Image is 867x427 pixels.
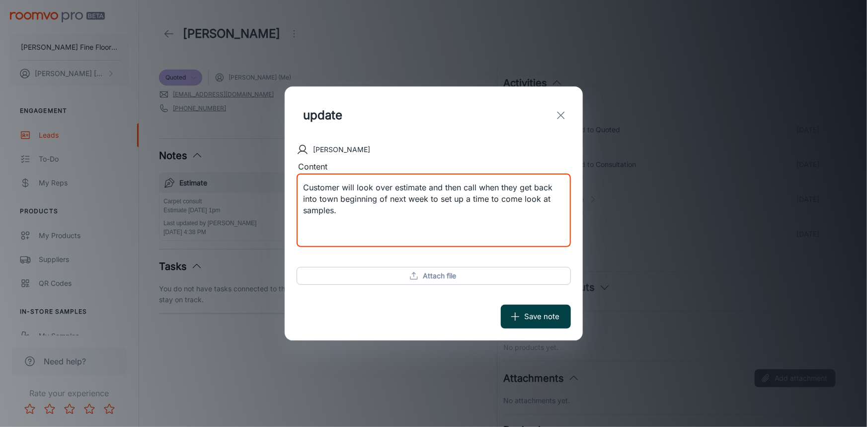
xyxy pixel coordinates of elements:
[551,105,571,125] button: exit
[297,161,571,173] div: Content
[314,144,371,155] p: [PERSON_NAME]
[297,267,571,285] button: Attach file
[304,182,564,239] textarea: Customer will look over estimate and then call when they get back into town beginning of next wee...
[501,305,571,329] button: Save note
[297,98,497,132] input: Title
